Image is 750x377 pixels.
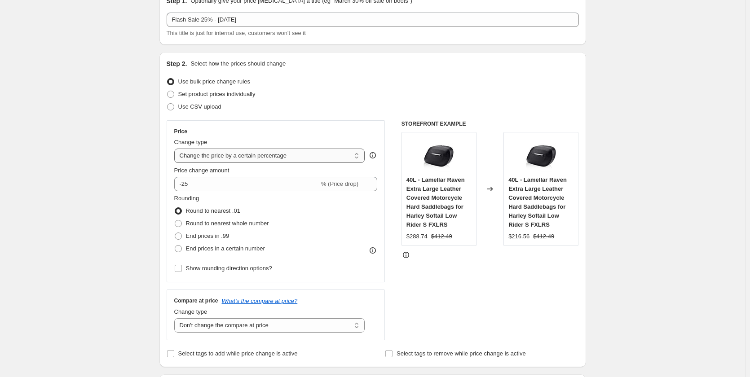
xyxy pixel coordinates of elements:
[321,180,358,187] span: % (Price drop)
[178,350,298,357] span: Select tags to add while price change is active
[431,232,452,241] strike: $412.49
[523,137,559,173] img: viking-lamellar-raven-extra-large-leather-covered-motorcycle-hard-saddlebags-for-harley-softail-l...
[186,265,272,272] span: Show rounding direction options?
[186,207,240,214] span: Round to nearest .01
[174,139,207,145] span: Change type
[167,30,306,36] span: This title is just for internal use, customers won't see it
[222,298,298,304] button: What's the compare at price?
[186,232,229,239] span: End prices in .99
[406,176,465,228] span: 40L - Lamellar Raven Extra Large Leather Covered Motorcycle Hard Saddlebags for Harley Softail Lo...
[186,245,265,252] span: End prices in a certain number
[174,195,199,202] span: Rounding
[401,120,579,127] h6: STOREFRONT EXAMPLE
[406,232,428,241] div: $288.74
[421,137,457,173] img: viking-lamellar-raven-extra-large-leather-covered-motorcycle-hard-saddlebags-for-harley-softail-l...
[178,78,250,85] span: Use bulk price change rules
[178,91,256,97] span: Set product prices individually
[174,297,218,304] h3: Compare at price
[508,176,567,228] span: 40L - Lamellar Raven Extra Large Leather Covered Motorcycle Hard Saddlebags for Harley Softail Lo...
[174,308,207,315] span: Change type
[174,128,187,135] h3: Price
[174,177,319,191] input: -15
[178,103,221,110] span: Use CSV upload
[174,167,229,174] span: Price change amount
[533,232,554,241] strike: $412.49
[508,232,529,241] div: $216.56
[167,59,187,68] h2: Step 2.
[167,13,579,27] input: 30% off holiday sale
[368,151,377,160] div: help
[186,220,269,227] span: Round to nearest whole number
[397,350,526,357] span: Select tags to remove while price change is active
[190,59,286,68] p: Select how the prices should change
